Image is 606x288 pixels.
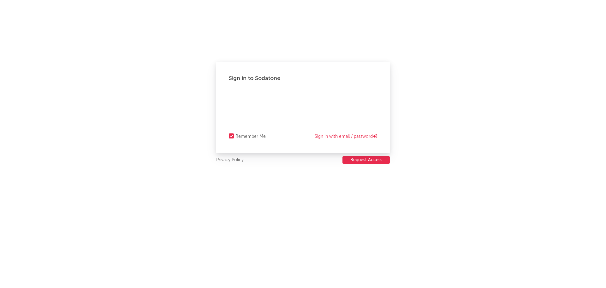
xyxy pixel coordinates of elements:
[235,133,266,140] div: Remember Me
[229,75,377,82] div: Sign in to Sodatone
[342,156,390,164] button: Request Access
[216,156,244,164] a: Privacy Policy
[315,133,377,140] a: Sign in with email / password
